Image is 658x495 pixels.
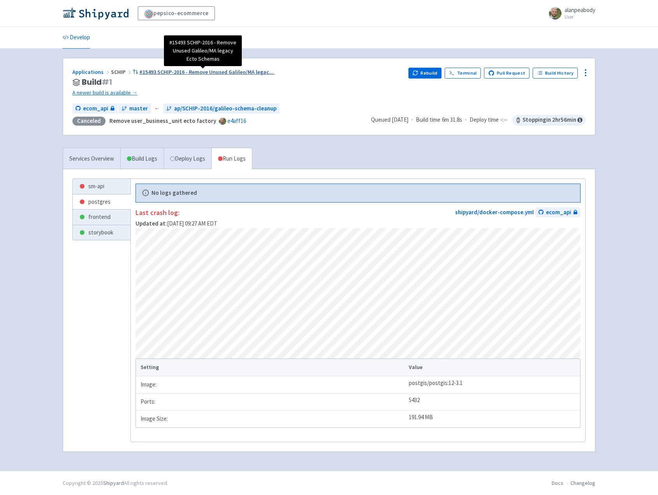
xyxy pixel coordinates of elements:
[546,208,571,217] span: ecom_api
[154,104,160,113] span: ←
[227,117,246,124] a: e4aff16
[151,189,197,198] b: No logs gathered
[73,179,130,194] a: sm-api
[63,479,168,487] div: Copyright © 2025 All rights reserved.
[102,77,112,87] span: # 1
[139,68,274,75] span: #15493 SCHIP-2016 - Remove Unused Galileo/MA legac ...
[72,68,111,75] a: Applications
[111,68,133,75] span: SCHIP
[371,115,586,126] div: · ·
[406,359,580,376] th: Value
[565,14,595,19] small: User
[63,27,90,49] a: Develop
[118,103,151,114] a: master
[442,115,462,124] span: 6m 31.8s
[73,225,130,240] a: storybook
[72,117,106,126] div: Canceled
[136,410,406,427] td: Image Size:
[371,116,408,123] span: Queued
[544,7,595,19] a: alanpeabody User
[445,68,481,79] a: Terminal
[72,88,402,97] a: A newer build is available →
[129,104,148,113] span: master
[135,209,217,217] p: Last crash log:
[455,208,534,216] a: shipyard/docker-compose.yml
[174,104,276,113] span: ap/SCHIP-2016/galileo-schema-cleanup
[136,376,406,393] td: Image:
[73,194,130,210] a: postgres
[500,115,507,124] span: -:--
[136,393,406,410] td: Ports:
[136,359,406,376] th: Setting
[63,148,120,170] a: Services Overview
[552,479,563,486] a: Docs
[163,103,280,114] a: ap/SCHIP-2016/galileo-schema-cleanup
[408,68,442,79] button: Rebuild
[565,6,595,14] span: alanpeabody
[533,68,578,79] a: Build History
[109,117,216,124] strong: Remove user_business_unit ecto factory
[103,479,124,486] a: Shipyard
[82,78,112,87] span: Build
[135,220,167,227] strong: Updated at:
[406,376,580,393] td: postgis/postgis:12-3.1
[392,116,408,123] time: [DATE]
[138,6,215,20] a: pepsico-ecommerce
[570,479,595,486] a: Changelog
[512,115,586,126] span: Stopping in 2 hr 56 min
[63,7,128,19] img: Shipyard logo
[211,148,252,170] a: Run Logs
[470,115,499,124] span: Deploy time
[72,103,118,114] a: ecom_api
[83,104,108,113] span: ecom_api
[416,115,440,124] span: Build time
[135,220,217,227] span: [DATE] 09:27 AM EDT
[535,207,581,218] a: ecom_api
[484,68,530,79] a: Pull Request
[406,410,580,427] td: 191.94 MB
[133,68,275,75] a: #15493 SCHIP-2016 - Remove Unused Galileo/MA legac...
[406,393,580,410] td: 5432
[121,148,164,170] a: Build Logs
[73,210,130,225] a: frontend
[164,148,211,170] a: Deploy Logs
